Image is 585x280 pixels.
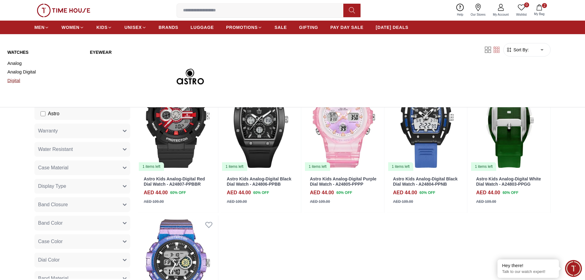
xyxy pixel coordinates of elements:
div: AED 109.00 [144,199,164,204]
span: SALE [275,24,287,30]
h4: AED 44.00 [476,189,500,196]
h4: AED 44.00 [393,189,417,196]
a: Analog [7,59,83,68]
img: Astro Kids Analog-Digital Purple Dial Watch - A24805-PPPP [304,70,384,172]
button: Case Material [34,160,130,175]
div: Chat Widget [565,260,582,277]
span: MEN [34,24,45,30]
a: PROMOTIONS [226,22,262,33]
a: [DATE] DEALS [376,22,408,33]
a: KIDS [96,22,112,33]
span: Display Type [38,183,66,190]
span: Case Color [38,238,63,245]
a: WOMEN [61,22,84,33]
img: ... [37,4,90,17]
button: Band Color [34,216,130,231]
a: Astro Kids Analog-Digital Red Dial Watch - A24807-PPBBR [144,176,205,187]
span: 2 [542,3,547,8]
img: Astro Kids Analog-Digital Black Dial Watch - A24804-PPNB [387,70,467,172]
button: Sort By: [506,47,529,53]
button: Dial Color [34,253,130,267]
a: SALE [275,22,287,33]
div: AED 109.00 [393,199,413,204]
span: Band Closure [38,201,68,208]
img: Astro Kids Analog-Digital White Dial Watch - A24803-PPGG [470,70,550,172]
span: [DATE] DEALS [376,24,408,30]
button: Warranty [34,124,130,138]
button: 2My Bag [530,3,548,18]
a: Astro Kids Analog-Digital Purple Dial Watch - A24805-PPPP [310,176,376,187]
button: Water Resistant [34,142,130,157]
span: Our Stores [468,12,488,17]
span: Astro [48,110,59,117]
span: Band Color [38,219,63,227]
div: Hey there! [502,262,554,269]
span: 0 [524,2,529,7]
button: Band Closure [34,197,130,212]
span: 60 % OFF [336,190,352,195]
div: 1 items left [388,162,413,171]
span: BRANDS [159,24,178,30]
a: LUGGAGE [191,22,214,33]
img: Astro [172,59,208,95]
a: Help [453,2,467,18]
span: Help [454,12,466,17]
span: My Bag [532,12,547,16]
img: Astro Kids Analog-Digital Red Dial Watch - A24807-PPBBR [138,70,218,172]
span: Dial Color [38,256,60,264]
div: AED 109.00 [227,199,247,204]
a: Astro Kids Analog-Digital Red Dial Watch - A24807-PPBBR1 items left [138,70,218,172]
h4: AED 44.00 [310,189,334,196]
span: Wishlist [514,12,529,17]
a: WATCHES [7,49,83,55]
div: AED 109.00 [476,199,496,204]
a: MEN [34,22,49,33]
a: PAY DAY SALE [330,22,364,33]
a: UNISEX [124,22,146,33]
div: 1 items left [305,162,330,171]
a: GIFTING [299,22,318,33]
a: Analog Digital [7,68,83,76]
span: UNISEX [124,24,142,30]
a: 0Wishlist [513,2,530,18]
a: Astro Kids Analog-Digital Black Dial Watch - A24804-PPNB1 items left [387,70,467,172]
div: 1 items left [139,162,164,171]
span: LUGGAGE [191,24,214,30]
div: 1 items left [471,162,496,171]
div: AED 109.00 [310,199,330,204]
a: Astro Kids Analog-Digital Black Dial Watch - A24806-PPBB [227,176,291,187]
span: 60 % OFF [253,190,269,195]
span: PROMOTIONS [226,24,258,30]
span: Water Resistant [38,146,73,153]
span: WOMEN [61,24,80,30]
a: Astro Kids Analog-Digital White Dial Watch - A24803-PPGG1 items left [470,70,550,172]
a: Astro Kids Analog-Digital Purple Dial Watch - A24805-PPPP1 items left [304,70,384,172]
span: 60 % OFF [419,190,435,195]
span: 60 % OFF [503,190,518,195]
h4: AED 44.00 [144,189,168,196]
span: GIFTING [299,24,318,30]
span: Sort By: [512,47,529,53]
h4: AED 44.00 [227,189,251,196]
input: Astro [41,111,45,116]
button: Display Type [34,179,130,194]
span: My Account [490,12,511,17]
a: BRANDS [159,22,178,33]
p: Talk to our watch expert! [502,269,554,274]
span: Warranty [38,127,58,135]
span: 60 % OFF [170,190,186,195]
span: KIDS [96,24,107,30]
img: Astro Kids Analog-Digital Black Dial Watch - A24806-PPBB [221,70,301,172]
a: Astro Kids Analog-Digital Black Dial Watch - A24806-PPBB1 items left [221,70,301,172]
span: Case Material [38,164,68,172]
span: PAY DAY SALE [330,24,364,30]
a: Eyewear [90,49,165,55]
a: Astro Kids Analog-Digital White Dial Watch - A24803-PPGG [476,176,541,187]
a: Our Stores [467,2,489,18]
a: Astro Kids Analog-Digital Black Dial Watch - A24804-PPNB [393,176,458,187]
a: Digital [7,76,83,85]
button: Case Color [34,234,130,249]
div: 1 items left [222,162,247,171]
